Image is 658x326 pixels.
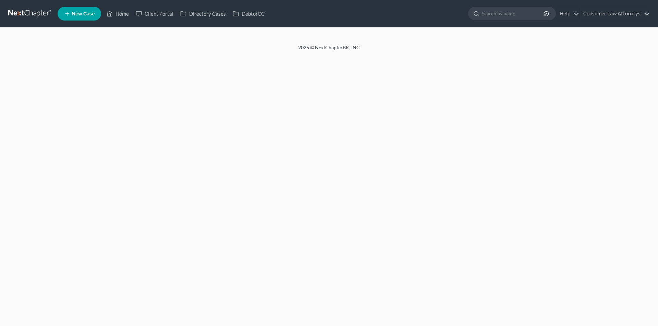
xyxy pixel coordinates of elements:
span: New Case [72,11,95,16]
input: Search by name... [482,7,545,20]
a: DebtorCC [229,8,268,20]
div: 2025 © NextChapterBK, INC [134,44,524,56]
a: Consumer Law Attorneys [580,8,649,20]
a: Directory Cases [177,8,229,20]
a: Home [103,8,132,20]
a: Help [556,8,579,20]
a: Client Portal [132,8,177,20]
